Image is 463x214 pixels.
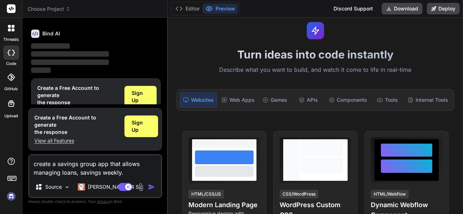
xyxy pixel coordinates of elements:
[259,92,291,108] div: Games
[137,183,145,191] img: attachment
[97,199,110,204] span: privacy
[64,184,70,190] img: Pick Models
[31,60,109,65] span: ‌
[88,183,142,191] p: [PERSON_NAME] 4 S..
[42,30,60,37] h6: Bind AI
[180,92,217,108] div: Websites
[371,92,403,108] div: Tools
[172,48,459,61] h1: Turn ideas into code instantly
[27,5,71,13] span: Choose Project
[31,43,70,49] span: ‌
[326,92,370,108] div: Components
[4,86,18,92] label: GitHub
[45,183,62,191] p: Source
[37,84,119,106] h1: Create a Free Account to generate the response
[329,3,377,14] div: Discord Support
[132,119,151,134] span: Sign Up
[3,36,19,43] label: threads
[31,67,51,73] span: ‌
[218,92,258,108] div: Web Apps
[172,65,459,75] p: Describe what you want to build, and watch it come to life in real-time
[188,200,260,210] h4: Modern Landing Page
[31,51,109,57] span: ‌
[34,114,119,136] h1: Create a Free Account to generate the response
[6,61,16,67] label: code
[292,92,324,108] div: APIs
[28,198,162,205] p: Always double-check its answers. Your in Bind
[148,183,155,191] img: icon
[173,4,203,14] button: Editor
[405,92,451,108] div: Internal Tools
[29,155,161,177] textarea: create a savings group app that allows managing loans, savings weekly.
[427,3,460,14] button: Deploy
[78,183,85,191] img: Claude 4 Sonnet
[203,4,238,14] button: Preview
[132,89,149,104] span: Sign Up
[188,190,224,198] div: HTML/CSS/JS
[5,190,17,202] img: signin
[280,190,318,198] div: CSS/WordPress
[371,190,409,198] div: HTML/Webflow
[4,113,18,119] label: Upload
[382,3,422,14] button: Download
[34,137,119,144] p: View all Features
